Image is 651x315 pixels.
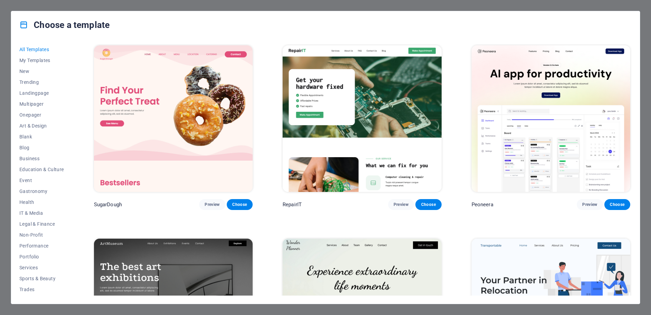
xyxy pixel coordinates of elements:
button: Choose [604,199,630,210]
button: Onepager [19,109,64,120]
img: SugarDough [94,45,253,192]
span: Health [19,199,64,205]
button: Choose [227,199,253,210]
span: Sports & Beauty [19,276,64,281]
button: Business [19,153,64,164]
img: RepairIT [283,45,441,192]
button: IT & Media [19,208,64,219]
span: Preview [582,202,597,207]
button: Portfolio [19,251,64,262]
span: Education & Culture [19,167,64,172]
button: My Templates [19,55,64,66]
span: IT & Media [19,210,64,216]
span: Non-Profit [19,232,64,238]
span: Multipager [19,101,64,107]
button: Non-Profit [19,229,64,240]
span: Trades [19,287,64,292]
span: New [19,69,64,74]
span: Choose [421,202,436,207]
button: Legal & Finance [19,219,64,229]
p: SugarDough [94,201,122,208]
button: Trending [19,77,64,88]
button: Preview [388,199,414,210]
button: Services [19,262,64,273]
span: Landingpage [19,90,64,96]
span: Preview [394,202,409,207]
span: Gastronomy [19,189,64,194]
button: Performance [19,240,64,251]
button: Health [19,197,64,208]
button: Preview [577,199,603,210]
span: Portfolio [19,254,64,259]
img: Peoneera [472,45,630,192]
span: Blank [19,134,64,139]
button: Landingpage [19,88,64,99]
h4: Choose a template [19,19,110,30]
span: Legal & Finance [19,221,64,227]
button: Event [19,175,64,186]
span: Event [19,178,64,183]
button: Blog [19,142,64,153]
button: Education & Culture [19,164,64,175]
button: Sports & Beauty [19,273,64,284]
span: Choose [232,202,247,207]
button: Art & Design [19,120,64,131]
span: Blog [19,145,64,150]
span: Preview [205,202,220,207]
p: Peoneera [472,201,493,208]
button: New [19,66,64,77]
button: Blank [19,131,64,142]
button: Travel [19,295,64,306]
button: Gastronomy [19,186,64,197]
button: Preview [199,199,225,210]
button: Choose [415,199,441,210]
button: All Templates [19,44,64,55]
span: All Templates [19,47,64,52]
button: Multipager [19,99,64,109]
p: RepairIT [283,201,302,208]
button: Trades [19,284,64,295]
span: My Templates [19,58,64,63]
span: Onepager [19,112,64,118]
span: Performance [19,243,64,249]
span: Choose [610,202,625,207]
span: Business [19,156,64,161]
span: Trending [19,79,64,85]
span: Services [19,265,64,270]
span: Art & Design [19,123,64,129]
